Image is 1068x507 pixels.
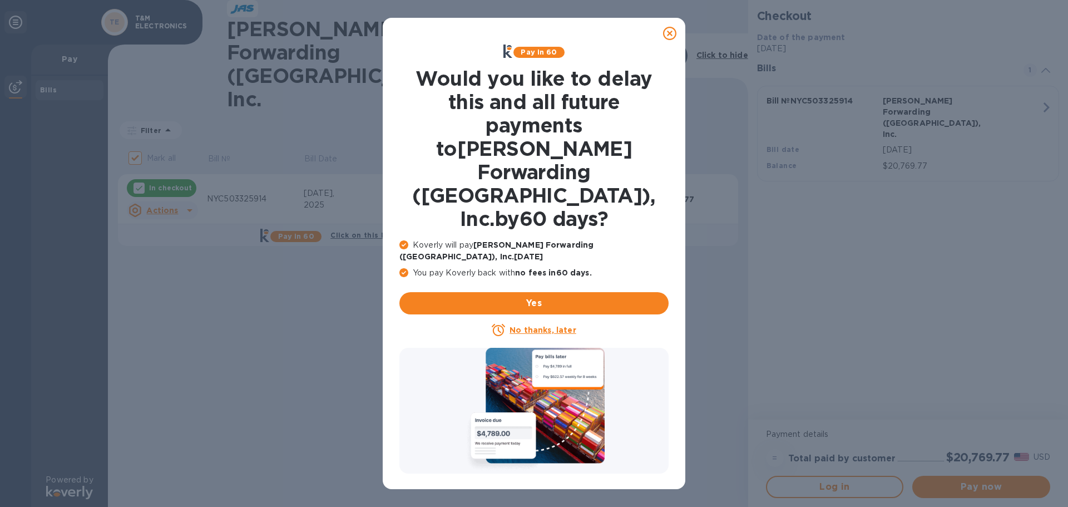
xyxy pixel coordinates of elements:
[515,268,591,277] b: no fees in 60 days .
[521,48,557,56] b: Pay in 60
[399,267,669,279] p: You pay Koverly back with
[399,292,669,314] button: Yes
[399,240,594,261] b: [PERSON_NAME] Forwarding ([GEOGRAPHIC_DATA]), Inc. [DATE]
[399,239,669,263] p: Koverly will pay
[510,326,576,334] u: No thanks, later
[399,67,669,230] h1: Would you like to delay this and all future payments to [PERSON_NAME] Forwarding ([GEOGRAPHIC_DAT...
[408,297,660,310] span: Yes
